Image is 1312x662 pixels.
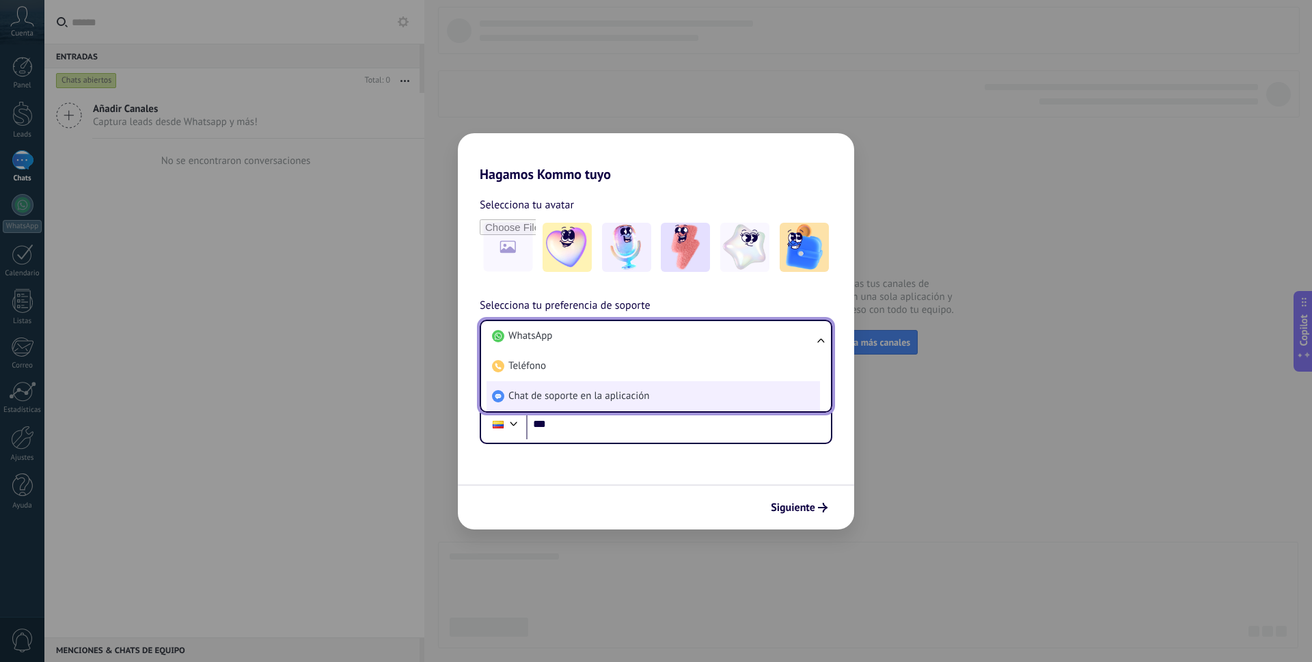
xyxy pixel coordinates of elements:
[771,503,815,512] span: Siguiente
[508,389,649,403] span: Chat de soporte en la aplicación
[543,223,592,272] img: -1.jpeg
[480,297,651,315] span: Selecciona tu preferencia de soporte
[780,223,829,272] img: -5.jpeg
[602,223,651,272] img: -2.jpeg
[508,329,552,343] span: WhatsApp
[661,223,710,272] img: -3.jpeg
[508,359,546,373] span: Teléfono
[458,133,854,182] h2: Hagamos Kommo tuyo
[765,496,834,519] button: Siguiente
[720,223,769,272] img: -4.jpeg
[485,410,511,439] div: Colombia: + 57
[480,196,574,214] span: Selecciona tu avatar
